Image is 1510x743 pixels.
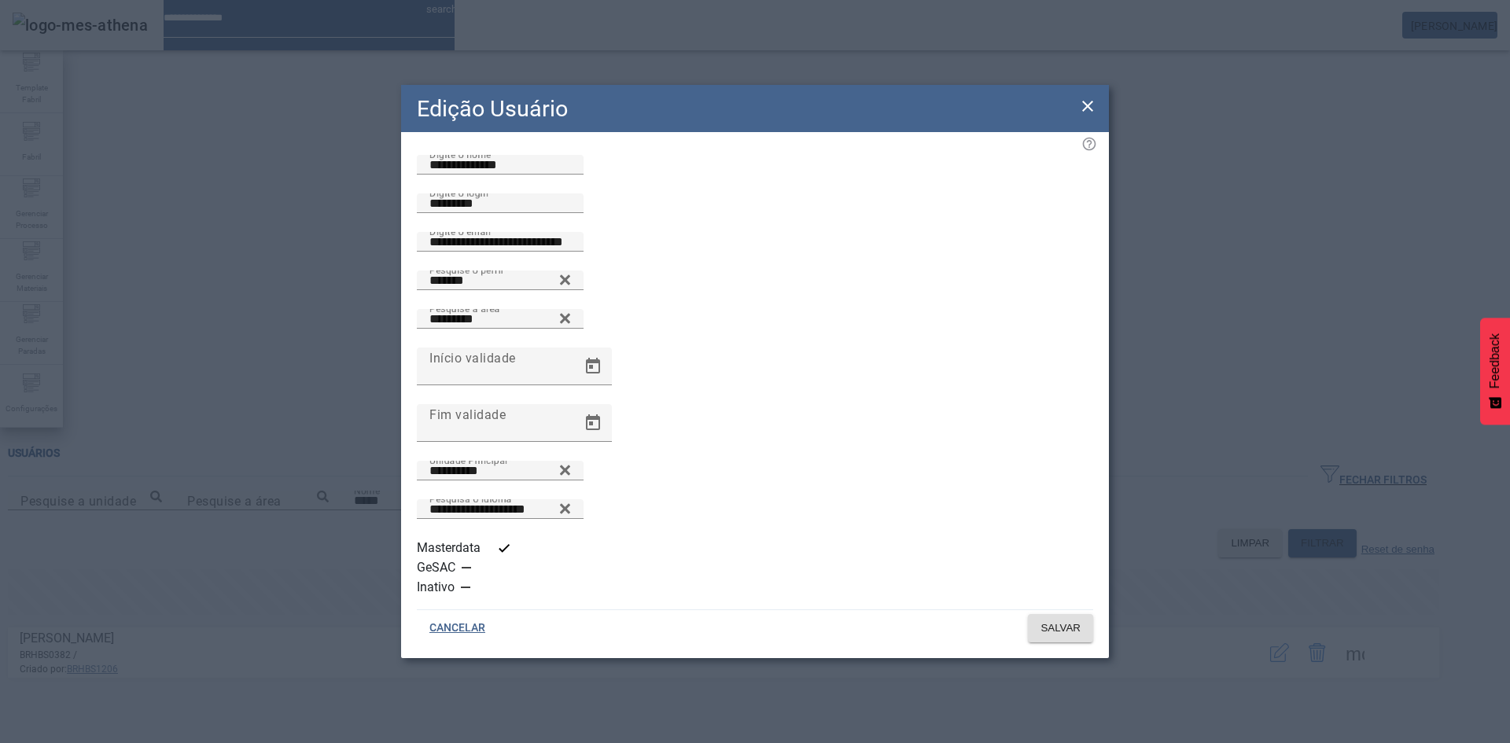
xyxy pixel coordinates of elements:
mat-label: Pesquise o perfil [429,265,503,276]
button: Open calendar [574,404,612,442]
label: GeSAC [417,558,459,577]
mat-label: Fim validade [429,406,506,421]
mat-label: Pesquisa o idioma [429,494,512,505]
mat-label: Digite o login [429,188,488,199]
label: Inativo [417,578,458,597]
span: CANCELAR [429,620,485,636]
mat-label: Unidade Principal [429,455,507,466]
mat-label: Digite o email [429,226,491,237]
label: Masterdata [417,539,484,557]
input: Number [429,271,571,290]
span: SALVAR [1040,620,1081,636]
button: SALVAR [1028,614,1093,642]
input: Number [429,462,571,480]
mat-label: Início validade [429,350,516,365]
h2: Edição Usuário [417,92,568,126]
mat-label: Digite o nome [429,149,491,160]
span: Feedback [1488,333,1502,388]
input: Number [429,500,571,519]
mat-label: Pesquise a área [429,303,500,314]
button: CANCELAR [417,614,498,642]
button: Open calendar [574,348,612,385]
input: Number [429,310,571,329]
button: Feedback - Mostrar pesquisa [1480,318,1510,425]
